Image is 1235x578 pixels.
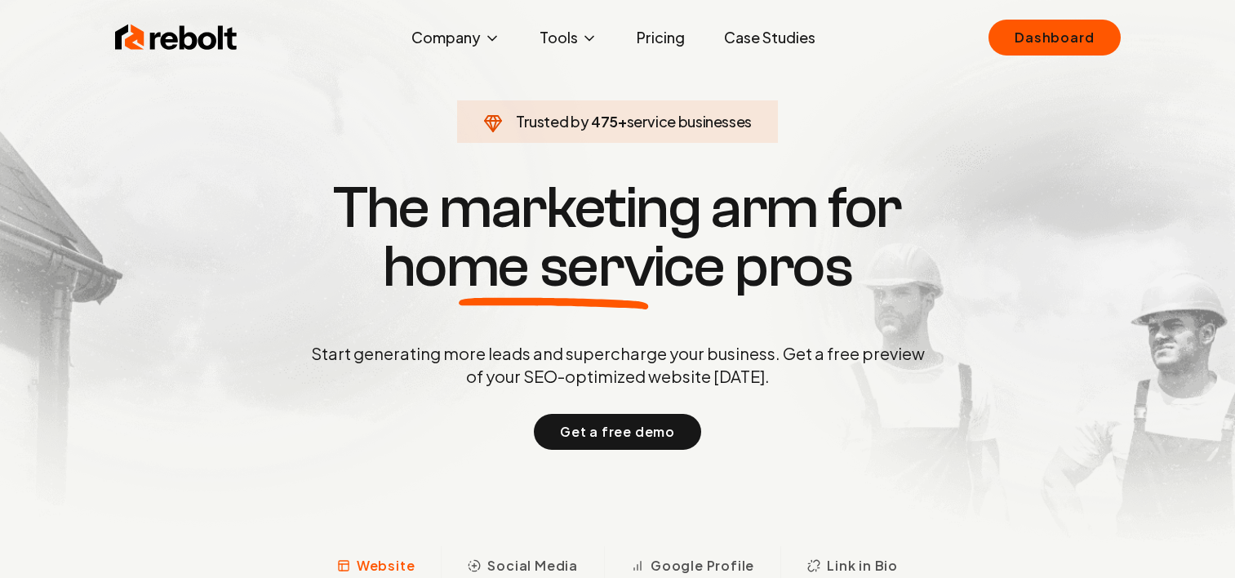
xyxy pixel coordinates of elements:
button: Get a free demo [534,414,701,450]
span: Google Profile [651,556,754,576]
span: 475 [591,110,618,133]
span: Social Media [487,556,578,576]
p: Start generating more leads and supercharge your business. Get a free preview of your SEO-optimiz... [308,342,928,388]
a: Pricing [624,21,698,54]
h1: The marketing arm for pros [226,179,1010,296]
button: Tools [526,21,611,54]
span: service businesses [627,112,753,131]
a: Dashboard [988,20,1120,56]
span: home service [383,238,725,296]
img: Rebolt Logo [115,21,238,54]
span: Link in Bio [827,556,898,576]
span: Website [357,556,415,576]
span: Trusted by [516,112,589,131]
a: Case Studies [711,21,829,54]
span: + [618,112,627,131]
button: Company [398,21,513,54]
